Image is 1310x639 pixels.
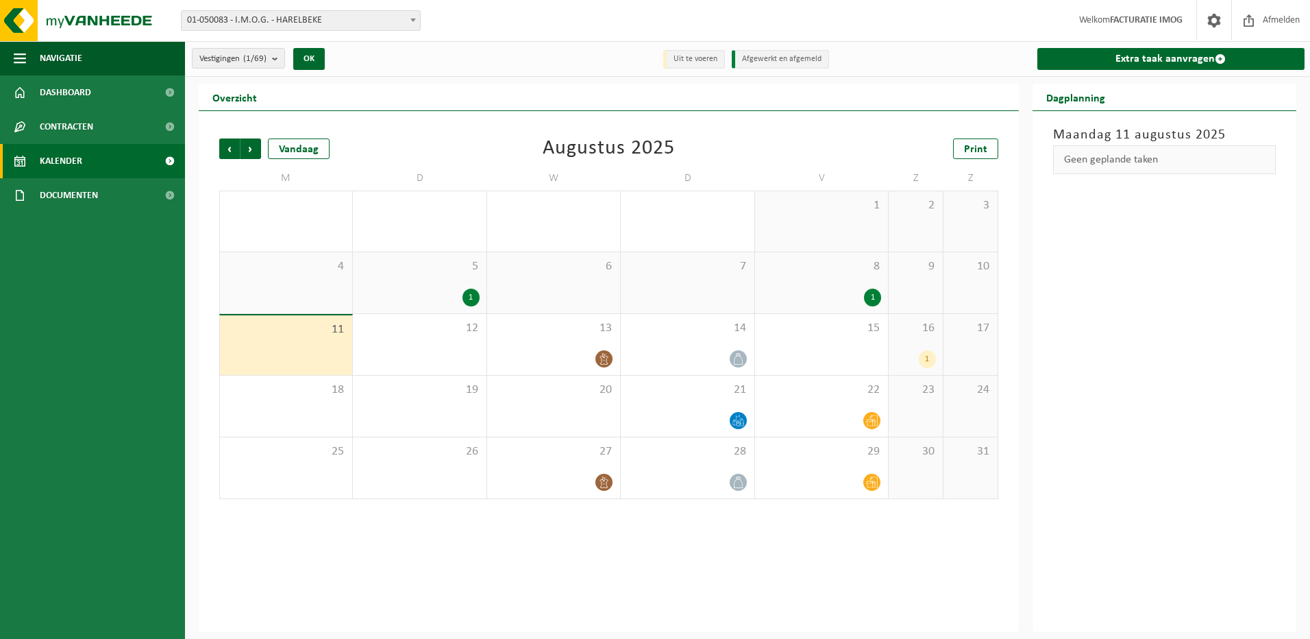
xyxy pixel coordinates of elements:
span: 01-050083 - I.M.O.G. - HARELBEKE [181,10,421,31]
span: 1 [762,198,881,213]
td: V [755,166,889,191]
span: 26 [360,444,479,459]
span: 11 [227,322,345,337]
span: Contracten [40,110,93,144]
td: D [353,166,486,191]
button: OK [293,48,325,70]
span: 10 [950,259,991,274]
span: Navigatie [40,41,82,75]
span: 14 [628,321,747,336]
span: 3 [950,198,991,213]
span: 12 [360,321,479,336]
span: 29 [360,198,479,213]
div: Vandaag [268,138,330,159]
td: Z [889,166,943,191]
span: Kalender [40,144,82,178]
span: 5 [360,259,479,274]
div: 1 [462,289,480,306]
span: 20 [494,383,613,398]
span: 28 [628,444,747,459]
span: Documenten [40,178,98,213]
div: Augustus 2025 [543,138,675,159]
span: 17 [950,321,991,336]
td: W [487,166,621,191]
span: 4 [227,259,345,274]
span: 31 [628,198,747,213]
span: 8 [762,259,881,274]
span: Volgende [240,138,261,159]
span: 7 [628,259,747,274]
span: 30 [895,444,936,459]
span: 23 [895,383,936,398]
span: Print [964,144,987,155]
td: D [621,166,754,191]
span: 24 [950,383,991,398]
td: M [219,166,353,191]
span: Vestigingen [199,49,267,69]
li: Afgewerkt en afgemeld [732,50,829,69]
li: Uit te voeren [663,50,725,69]
span: 30 [494,198,613,213]
span: 6 [494,259,613,274]
button: Vestigingen(1/69) [192,48,285,69]
span: 22 [762,383,881,398]
span: Vorige [219,138,240,159]
count: (1/69) [243,54,267,63]
td: Z [943,166,998,191]
span: 28 [227,198,345,213]
span: 01-050083 - I.M.O.G. - HARELBEKE [182,11,420,30]
span: 9 [895,259,936,274]
div: Geen geplande taken [1053,145,1276,174]
span: 2 [895,198,936,213]
span: 27 [494,444,613,459]
span: 25 [227,444,345,459]
span: 15 [762,321,881,336]
span: 19 [360,383,479,398]
strong: FACTURATIE IMOG [1110,15,1183,25]
a: Print [953,138,998,159]
span: 21 [628,383,747,398]
h2: Overzicht [199,84,271,110]
h3: Maandag 11 augustus 2025 [1053,125,1276,145]
span: 16 [895,321,936,336]
a: Extra taak aanvragen [1037,48,1305,70]
span: 31 [950,444,991,459]
div: 1 [864,289,881,306]
div: 1 [919,350,936,368]
span: 29 [762,444,881,459]
span: 18 [227,383,345,398]
span: Dashboard [40,75,91,110]
span: 13 [494,321,613,336]
h2: Dagplanning [1033,84,1119,110]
